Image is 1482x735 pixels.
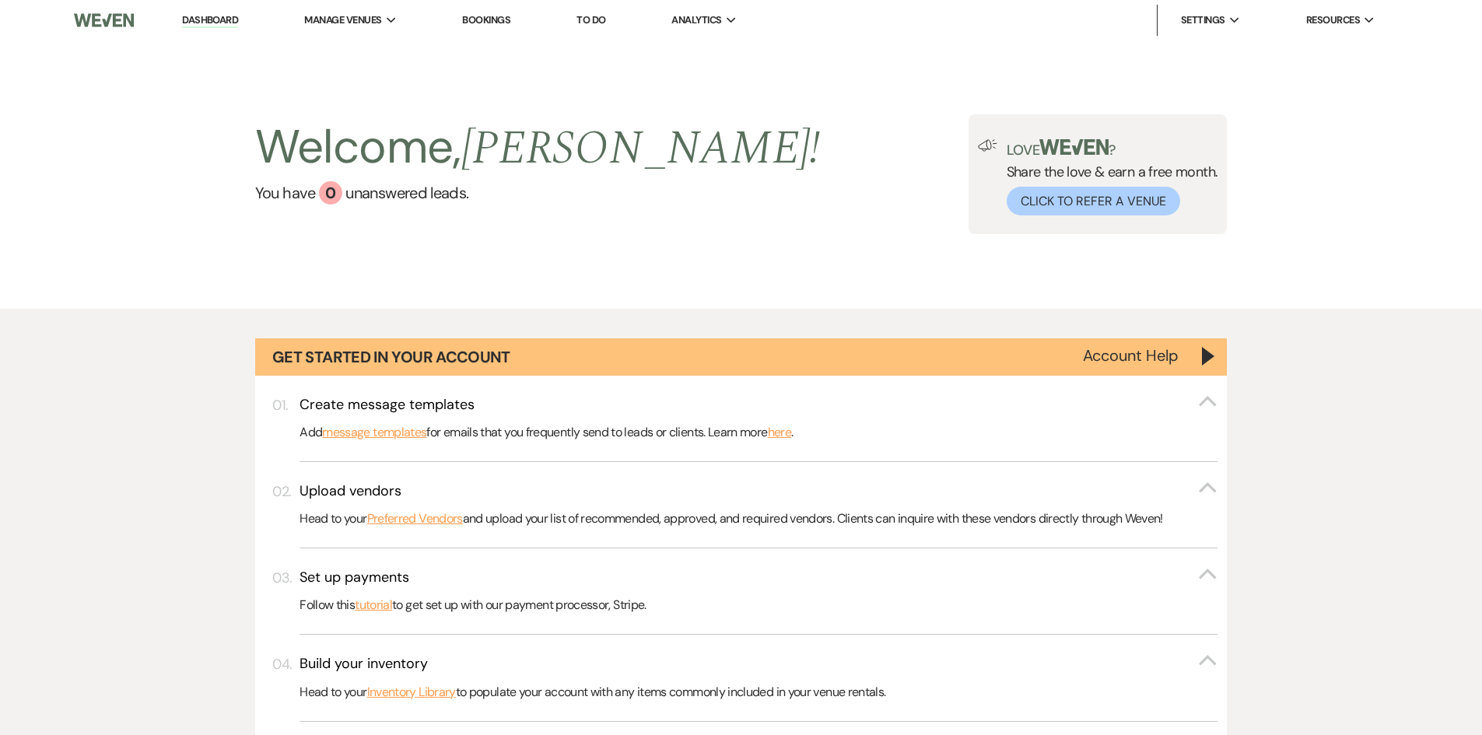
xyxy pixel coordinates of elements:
a: message templates [322,422,426,443]
a: Bookings [462,13,510,26]
button: Build your inventory [300,654,1217,674]
img: Weven Logo [74,4,133,37]
a: here [768,422,791,443]
span: Analytics [671,12,721,28]
a: Preferred Vendors [367,509,463,529]
h3: Build your inventory [300,654,428,674]
h1: Get Started in Your Account [272,346,510,368]
img: weven-logo-green.svg [1039,139,1109,155]
span: Manage Venues [304,12,381,28]
a: You have 0 unanswered leads. [255,181,821,205]
a: tutorial [355,595,392,615]
button: Click to Refer a Venue [1007,187,1180,215]
a: Inventory Library [367,682,456,702]
p: Add for emails that you frequently send to leads or clients. Learn more . [300,422,1217,443]
button: Set up payments [300,568,1217,587]
h2: Welcome, [255,114,821,181]
button: Create message templates [300,395,1217,415]
h3: Set up payments [300,568,409,587]
img: loud-speaker-illustration.svg [978,139,997,152]
div: Share the love & earn a free month. [997,139,1218,215]
a: Dashboard [182,13,238,28]
span: [PERSON_NAME] ! [461,113,821,184]
a: To Do [576,13,605,26]
button: Upload vendors [300,481,1217,501]
p: Follow this to get set up with our payment processor, Stripe. [300,595,1217,615]
p: Head to your to populate your account with any items commonly included in your venue rentals. [300,682,1217,702]
span: Resources [1306,12,1360,28]
h3: Upload vendors [300,481,401,501]
span: Settings [1181,12,1225,28]
h3: Create message templates [300,395,475,415]
p: Love ? [1007,139,1218,157]
div: 0 [319,181,342,205]
button: Account Help [1083,348,1179,363]
p: Head to your and upload your list of recommended, approved, and required vendors. Clients can inq... [300,509,1217,529]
